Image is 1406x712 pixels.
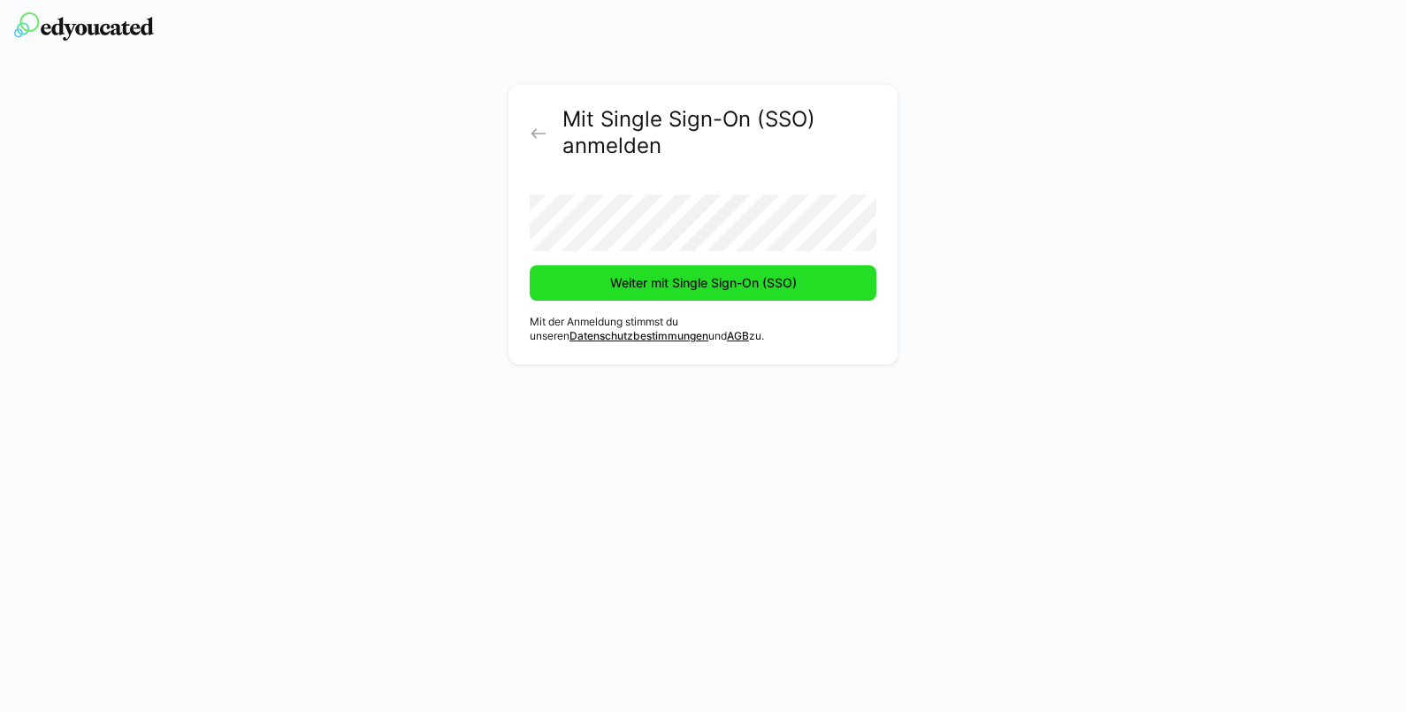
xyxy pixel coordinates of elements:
[569,329,708,342] a: Datenschutzbestimmungen
[607,274,799,292] span: Weiter mit Single Sign-On (SSO)
[562,106,876,159] h2: Mit Single Sign-On (SSO) anmelden
[530,315,876,343] p: Mit der Anmeldung stimmst du unseren und zu.
[727,329,749,342] a: AGB
[530,265,876,301] button: Weiter mit Single Sign-On (SSO)
[14,12,154,41] img: edyoucated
